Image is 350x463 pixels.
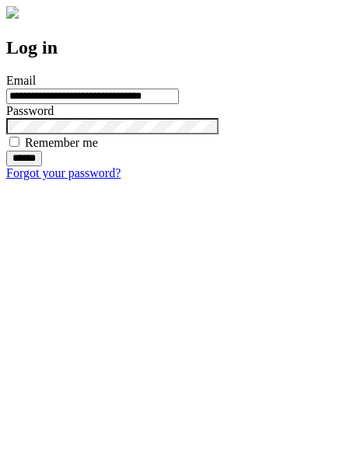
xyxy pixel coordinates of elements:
[6,104,54,117] label: Password
[25,136,98,149] label: Remember me
[6,6,19,19] img: logo-4e3dc11c47720685a147b03b5a06dd966a58ff35d612b21f08c02c0306f2b779.png
[6,37,344,58] h2: Log in
[6,74,36,87] label: Email
[6,166,121,179] a: Forgot your password?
